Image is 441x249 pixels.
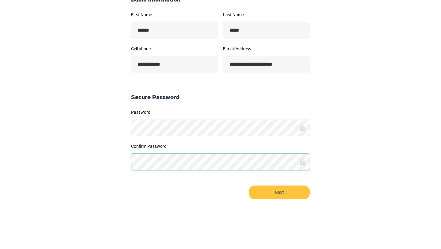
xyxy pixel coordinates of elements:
[223,13,310,17] label: Last Name
[131,13,218,17] label: First Name
[249,186,310,199] button: Next
[131,144,310,148] label: Confirm Password
[129,93,312,102] div: Secure Password
[131,110,310,114] label: Password
[131,47,218,51] label: Cell phone
[223,47,310,51] label: E-mail Address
